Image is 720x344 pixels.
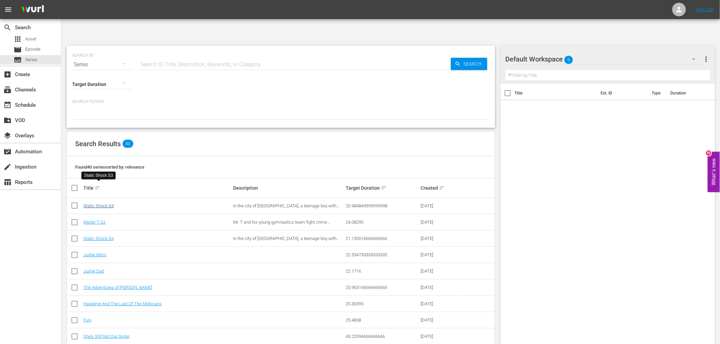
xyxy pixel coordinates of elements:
div: [DATE] [421,236,456,241]
span: Episode [25,46,40,53]
div: 22.1716 [346,269,419,274]
span: Asset [25,36,36,42]
div: [DATE] [421,220,456,225]
div: Title [83,184,231,192]
span: sort [95,185,101,191]
button: more_vert [702,51,710,67]
span: In the city of [GEOGRAPHIC_DATA], a teenage boy with electricity based powers, with the help of h... [233,236,340,251]
div: Target Duration [346,184,419,192]
span: Schedule [3,101,12,109]
a: Judge Dad [83,269,104,274]
span: Create [3,70,12,79]
a: She's Still Not Our Sister [83,334,130,339]
a: Judge Mom [83,252,107,257]
span: Overlays [3,132,12,140]
a: Static Shock S3 [83,203,114,208]
div: [DATE] [421,269,456,274]
div: 43.22096666666666 [346,334,419,339]
span: menu [4,5,12,14]
a: Static Shock S4 [83,236,114,241]
a: Fury [83,317,92,323]
button: Open Feedback Widget [708,152,720,192]
span: sort [439,185,445,191]
span: 40 [122,140,133,148]
span: Ingestion [3,163,12,171]
span: Series [25,56,37,63]
span: Automation [3,148,12,156]
th: Duration [666,84,707,103]
div: Default Workspace [506,50,702,69]
div: 10 [706,151,711,156]
div: [DATE] [421,301,456,306]
div: [DATE] [421,252,456,257]
div: 24.08295 [346,220,419,225]
span: Search [461,58,487,70]
a: The Adventures of [PERSON_NAME] [83,285,152,290]
span: Search [3,23,12,32]
div: Static Shock S3 [84,173,113,178]
div: 25.963166666666666 [346,285,419,290]
a: Sign Out [696,7,714,12]
span: Reports [3,178,12,186]
div: Series [72,55,132,74]
span: sort [381,185,387,191]
span: Asset [14,35,22,43]
span: In the city of [GEOGRAPHIC_DATA], a teenage boy with electricity based powers, with the help of h... [233,203,340,219]
div: 25.30395 [346,301,419,306]
span: VOD [3,116,12,124]
span: 0 [564,53,573,67]
span: Found 40 series sorted by: relevance [75,165,144,170]
span: more_vert [702,55,710,63]
div: Description [233,185,344,191]
th: Ext. ID [596,84,648,103]
th: Type [648,84,666,103]
div: [DATE] [421,285,456,290]
div: [DATE] [421,334,456,339]
div: 25.4838 [346,317,419,323]
span: Search Results [75,140,121,148]
div: 22.534733333333335 [346,252,419,257]
button: Search [451,58,487,70]
a: Mister T S2 [83,220,105,225]
span: Episode [14,46,22,54]
p: Search Filters: [72,99,490,105]
th: Title [515,84,597,103]
span: Mr. T and his young gymnastics team fight crime whenever they encounter it on their tour. [233,220,330,230]
div: [DATE] [421,203,456,208]
div: 21.150016666666666 [346,236,419,241]
div: Created [421,184,456,192]
span: Channels [3,86,12,94]
div: 20.984849999999998 [346,203,419,208]
span: Series [14,56,22,64]
img: ans4CAIJ8jUAAAAAAAAAAAAAAAAAAAAAAAAgQb4GAAAAAAAAAAAAAAAAAAAAAAAAJMjXAAAAAAAAAAAAAAAAAAAAAAAAgAT5G... [16,2,49,18]
div: [DATE] [421,317,456,323]
a: Hawkeye And The Last Of The Mohicans [83,301,162,306]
